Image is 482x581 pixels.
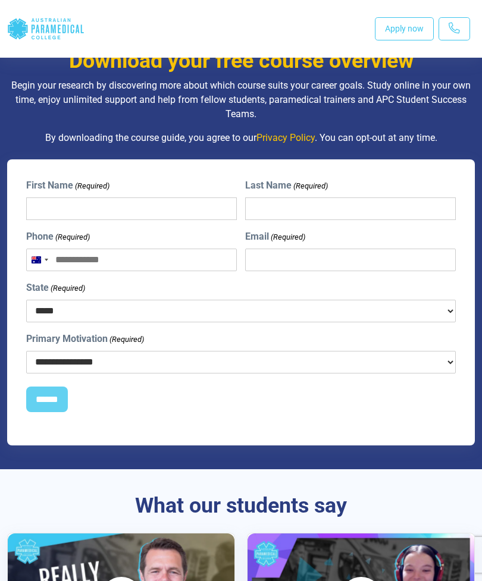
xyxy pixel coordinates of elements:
label: Last Name [245,178,328,193]
span: (Required) [270,231,306,243]
p: Begin your research by discovering more about which course suits your career goals. Study online ... [7,78,475,121]
p: By downloading the course guide, you agree to our . You can opt-out at any time. [7,131,475,145]
span: (Required) [50,282,86,294]
label: Email [245,230,305,244]
h3: What our students say [7,493,475,519]
span: (Required) [55,231,90,243]
a: Apply now [375,17,434,40]
label: First Name [26,178,109,193]
label: Phone [26,230,90,244]
label: Primary Motivation [26,332,144,346]
span: (Required) [109,334,145,346]
button: Selected country [27,249,52,271]
span: (Required) [74,180,110,192]
div: Australian Paramedical College [7,10,84,48]
h3: Download your free course overview [7,48,475,74]
label: State [26,281,85,295]
span: (Required) [293,180,328,192]
a: Privacy Policy [256,132,315,143]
